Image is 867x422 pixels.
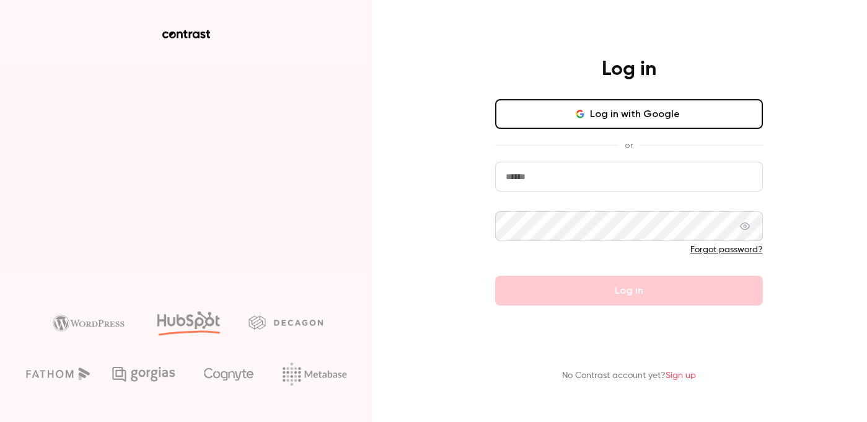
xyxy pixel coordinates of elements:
h4: Log in [602,57,656,82]
img: decagon [249,315,323,329]
a: Sign up [666,371,696,380]
span: or [618,139,639,152]
button: Log in with Google [495,99,763,129]
p: No Contrast account yet? [562,369,696,382]
a: Forgot password? [690,245,763,254]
